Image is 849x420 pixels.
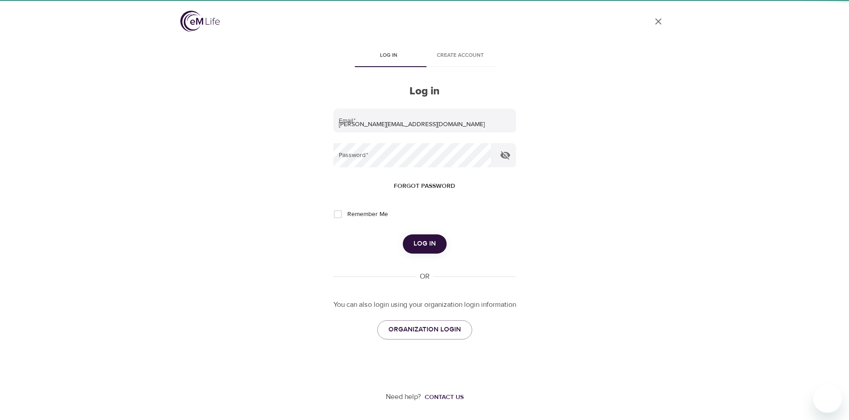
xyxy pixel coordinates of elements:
[180,11,220,32] img: logo
[430,51,491,60] span: Create account
[416,272,433,282] div: OR
[347,210,388,219] span: Remember Me
[388,324,461,335] span: ORGANIZATION LOGIN
[414,238,436,250] span: Log in
[394,181,455,192] span: Forgot password
[358,51,419,60] span: Log in
[390,178,459,195] button: Forgot password
[377,320,472,339] a: ORGANIZATION LOGIN
[813,384,842,413] iframe: Button to launch messaging window
[333,85,516,98] h2: Log in
[425,393,464,402] div: Contact us
[648,11,669,32] a: close
[333,300,516,310] p: You can also login using your organization login information
[333,46,516,67] div: disabled tabs example
[403,234,447,253] button: Log in
[386,392,421,402] p: Need help?
[421,393,464,402] a: Contact us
